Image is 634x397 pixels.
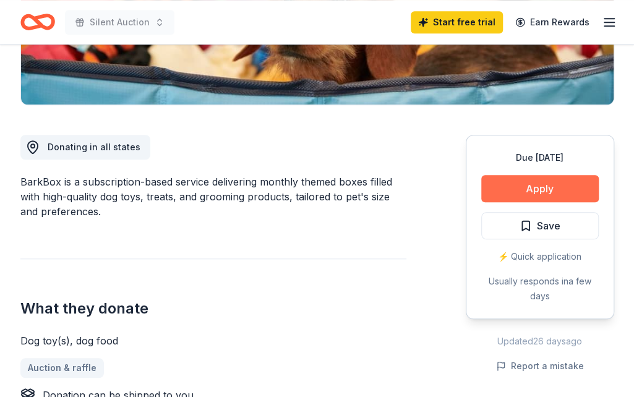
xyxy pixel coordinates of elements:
[20,358,104,378] a: Auction & raffle
[496,359,584,374] button: Report a mistake
[90,15,150,30] span: Silent Auction
[537,218,560,234] span: Save
[508,11,597,33] a: Earn Rewards
[20,174,406,219] div: BarkBox is a subscription-based service delivering monthly themed boxes filled with high-quality ...
[20,333,406,348] div: Dog toy(s), dog food
[481,175,599,202] button: Apply
[481,274,599,304] div: Usually responds in a few days
[481,212,599,239] button: Save
[20,7,55,36] a: Home
[65,10,174,35] button: Silent Auction
[411,11,503,33] a: Start free trial
[466,334,614,349] div: Updated 26 days ago
[481,150,599,165] div: Due [DATE]
[48,142,140,152] span: Donating in all states
[481,249,599,264] div: ⚡️ Quick application
[20,299,406,318] h2: What they donate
